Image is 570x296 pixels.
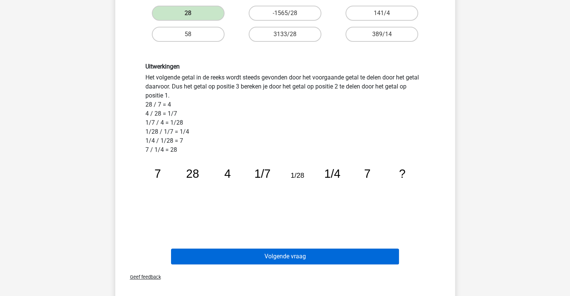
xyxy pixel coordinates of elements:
label: 28 [152,6,225,21]
tspan: 1/7 [254,167,270,180]
span: Geef feedback [124,274,161,280]
button: Volgende vraag [171,249,399,264]
tspan: 1/4 [324,167,340,180]
label: -1565/28 [249,6,321,21]
label: 3133/28 [249,27,321,42]
label: 141/4 [345,6,418,21]
div: Het volgende getal in de reeks wordt steeds gevonden door het voorgaande getal te delen door het ... [140,63,431,224]
tspan: 7 [364,167,370,180]
label: 58 [152,27,225,42]
tspan: 4 [224,167,231,180]
tspan: ? [399,167,405,180]
tspan: 28 [186,167,199,180]
h6: Uitwerkingen [145,63,425,70]
tspan: 7 [154,167,160,180]
label: 389/14 [345,27,418,42]
tspan: 1/28 [290,171,304,179]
